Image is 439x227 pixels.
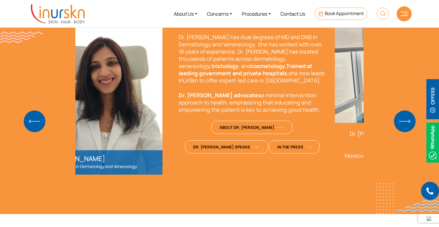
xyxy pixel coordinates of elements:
[212,62,238,70] strong: trichology
[394,110,416,132] img: BlueNextArrow
[269,140,319,154] a: In The Pressorange-arrow
[219,125,283,130] span: About Dr. [PERSON_NAME]
[426,79,439,119] img: offerBt
[47,24,335,190] div: 1 / 2
[276,2,310,25] a: Contact Us
[169,2,202,25] a: About Us
[185,140,268,154] a: Dr. [PERSON_NAME] Speaksorange-arrow
[377,8,389,20] img: HeaderSearch
[193,144,258,150] span: Dr. [PERSON_NAME] Speaks
[179,62,312,77] strong: cosmetology.Trained at leading government and private hospitals,
[401,115,409,128] div: Next slide
[401,12,408,16] img: hamLine.svg
[31,4,85,23] img: inurskn-logo
[51,155,158,163] h2: [PERSON_NAME]
[202,2,237,25] a: Concerns
[252,145,258,149] img: orange-arrow
[427,216,431,221] img: up-blue-arrow.svg
[396,200,439,212] img: bluewave
[237,2,276,25] a: Procedures
[276,126,283,129] img: orange-arrow
[211,121,292,134] a: About Dr. [PERSON_NAME]orange-arrow
[179,92,326,113] p: a minimal intervention approach to health, emphasizing that educating and empowering the patient ...
[325,10,364,17] span: Book Appointment
[426,123,439,163] img: Whatsappicon
[376,183,394,214] img: whitedots
[179,92,261,99] strong: Dr. [PERSON_NAME] advocates
[315,8,367,20] a: Book Appointment
[179,33,326,84] p: Dr. [PERSON_NAME] has dual degrees of MD and DNB in Dermatology and Venereology. She has worked w...
[47,24,162,175] img: Dr-Sejal-main
[426,139,439,145] a: Whatsappicon
[277,144,311,150] span: In The Press
[305,145,311,149] img: orange-arrow
[30,115,38,128] div: Previous slide
[24,110,45,132] img: BluePrevArrow
[51,163,158,170] p: MD and DNB in Dermatology and Venereology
